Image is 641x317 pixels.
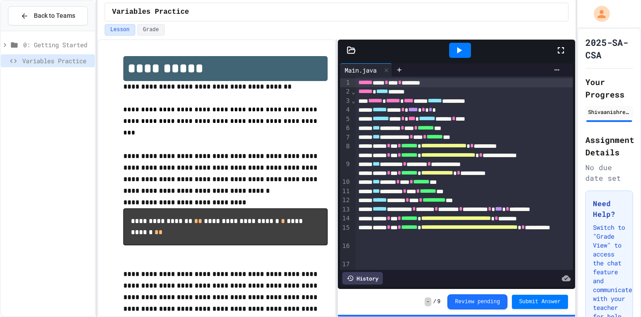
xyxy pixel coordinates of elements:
[340,65,381,75] div: Main.java
[585,76,633,101] h2: Your Progress
[340,160,351,178] div: 9
[105,24,135,36] button: Lesson
[342,272,383,284] div: History
[340,224,351,242] div: 15
[112,7,189,17] span: Variables Practice
[433,298,436,305] span: /
[340,124,351,133] div: 6
[340,115,351,124] div: 5
[340,106,351,114] div: 4
[585,36,633,61] h1: 2025-SA-CSA
[340,178,351,187] div: 10
[8,6,88,25] button: Back to Teams
[512,295,568,309] button: Submit Answer
[340,63,392,77] div: Main.java
[584,4,612,24] div: My Account
[437,298,440,305] span: 9
[340,87,351,96] div: 2
[340,196,351,205] div: 12
[447,294,507,309] button: Review pending
[340,260,351,278] div: 17
[519,298,561,305] span: Submit Answer
[588,108,630,116] div: Shivaanishree [PERSON_NAME]
[340,242,351,260] div: 16
[340,205,351,214] div: 13
[340,78,351,87] div: 1
[34,11,75,20] span: Back to Teams
[425,297,431,306] span: -
[593,198,625,219] h3: Need Help?
[585,162,633,183] div: No due date set
[340,133,351,142] div: 7
[340,97,351,106] div: 3
[23,40,91,49] span: 0: Getting Started
[22,56,91,65] span: Variables Practice
[137,24,165,36] button: Grade
[351,97,356,104] span: Fold line
[340,187,351,196] div: 11
[585,134,633,158] h2: Assignment Details
[351,88,356,95] span: Fold line
[340,214,351,223] div: 14
[340,142,351,160] div: 8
